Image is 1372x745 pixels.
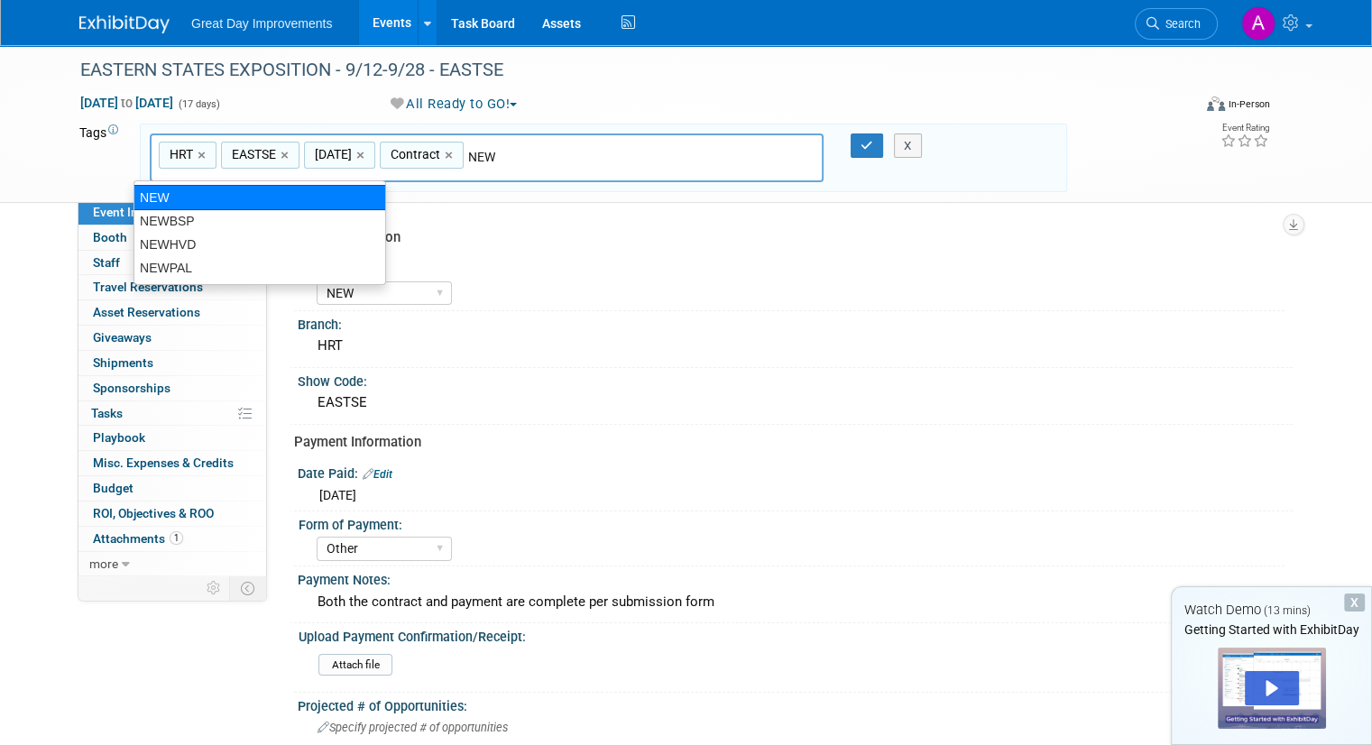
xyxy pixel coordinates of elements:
[78,275,266,299] a: Travel Reservations
[1172,601,1371,620] div: Watch Demo
[93,305,200,319] span: Asset Reservations
[78,251,266,275] a: Staff
[78,376,266,400] a: Sponsorships
[1094,94,1270,121] div: Event Format
[74,54,1169,87] div: EASTERN STATES EXPOSITION - 9/12-9/28 - EASTSE
[387,145,440,163] span: Contract
[93,205,194,219] span: Event Information
[894,133,922,159] button: X
[79,95,174,111] span: [DATE] [DATE]
[294,433,1279,452] div: Payment Information
[298,693,1293,715] div: Projected # of Opportunities:
[299,511,1285,534] div: Form of Payment:
[78,552,266,576] a: more
[118,96,135,110] span: to
[78,200,266,225] a: Event Information
[93,481,134,495] span: Budget
[79,15,170,33] img: ExhibitDay
[78,426,266,450] a: Playbook
[311,145,352,163] span: [DATE]
[93,381,170,395] span: Sponsorships
[1241,6,1275,41] img: Alexis Carrero
[93,506,214,520] span: ROI, Objectives & ROO
[93,230,149,244] span: Booth
[78,300,266,325] a: Asset Reservations
[134,185,386,210] div: NEW
[294,228,1279,247] div: Event Information
[93,531,183,546] span: Attachments
[134,233,385,256] div: NEWHVD
[78,351,266,375] a: Shipments
[93,280,203,294] span: Travel Reservations
[318,721,508,734] span: Specify projected # of opportunities
[166,145,193,163] span: HRT
[198,576,230,600] td: Personalize Event Tab Strip
[230,576,267,600] td: Toggle Event Tabs
[298,460,1293,483] div: Date Paid:
[1220,124,1269,133] div: Event Rating
[91,406,123,420] span: Tasks
[177,98,220,110] span: (17 days)
[311,588,1279,616] div: Both the contract and payment are complete per submission form
[89,556,118,571] span: more
[299,623,1285,646] div: Upload Payment Confirmation/Receipt:
[445,145,456,166] a: ×
[1264,604,1311,617] span: (13 mins)
[93,355,153,370] span: Shipments
[384,95,525,114] button: All Ready to GO!
[78,326,266,350] a: Giveaways
[198,145,209,166] a: ×
[191,16,332,31] span: Great Day Improvements
[93,430,145,445] span: Playbook
[134,256,385,280] div: NEWPAL
[298,566,1293,589] div: Payment Notes:
[356,145,368,166] a: ×
[1159,17,1201,31] span: Search
[1172,621,1371,639] div: Getting Started with ExhibitDay
[311,332,1279,360] div: HRT
[78,501,266,526] a: ROI, Objectives & ROO
[78,476,266,501] a: Budget
[1344,593,1365,612] div: Dismiss
[1207,97,1225,111] img: Format-Inperson.png
[78,401,266,426] a: Tasks
[281,145,292,166] a: ×
[298,311,1293,334] div: Branch:
[319,488,356,502] span: [DATE]
[93,255,120,270] span: Staff
[79,124,124,193] td: Tags
[468,148,721,166] input: Type tag and hit enter
[1135,8,1218,40] a: Search
[93,330,152,345] span: Giveaways
[170,531,183,545] span: 1
[93,455,234,470] span: Misc. Expenses & Credits
[78,225,266,250] a: Booth
[298,368,1293,391] div: Show Code:
[311,389,1279,417] div: EASTSE
[363,468,392,481] a: Edit
[228,145,276,163] span: EASTSE
[78,451,266,475] a: Misc. Expenses & Credits
[132,230,149,244] span: Booth not reserved yet
[1228,97,1270,111] div: In-Person
[134,209,385,233] div: NEWBSP
[78,527,266,551] a: Attachments1
[1245,671,1299,705] div: Play
[299,255,1285,278] div: Region:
